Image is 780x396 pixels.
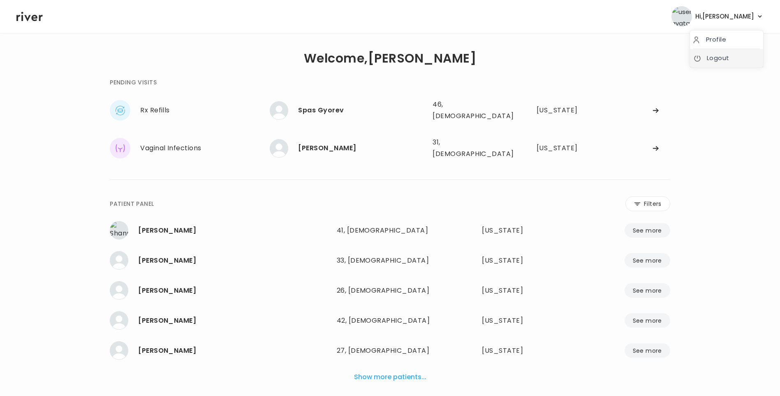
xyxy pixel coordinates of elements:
button: See more [625,253,670,268]
div: Spas Gyorev [298,105,426,116]
img: Shannon Kail [110,221,128,240]
div: PENDING VISITS [110,77,157,87]
div: Chatorra williams [138,255,330,266]
button: Filters [625,196,670,211]
div: Ohio [482,285,557,296]
div: 41, [DEMOGRAPHIC_DATA] [337,225,444,236]
a: Logout [693,52,760,64]
div: 33, [DEMOGRAPHIC_DATA] [337,255,444,266]
div: Maria Melchor [298,142,426,154]
div: 46, [DEMOGRAPHIC_DATA] [433,99,507,122]
div: Ezra Kinnell [138,285,330,296]
img: Ezra Kinnell [110,281,128,300]
div: PATIENT PANEL [110,199,154,209]
img: Maria Melchor [270,139,288,158]
div: Shannon Kail [138,225,330,236]
div: Rx Refills [140,105,270,116]
div: 42, [DEMOGRAPHIC_DATA] [337,315,444,326]
h1: Welcome, [PERSON_NAME] [304,53,476,64]
div: Texas [482,345,557,356]
span: Hi, [PERSON_NAME] [695,11,754,22]
div: Vaginal Infections [140,142,270,154]
button: user avatarHi,[PERSON_NAME] [671,6,764,27]
div: 26, [DEMOGRAPHIC_DATA] [337,285,444,296]
button: See more [625,343,670,358]
img: TEARA BUCK [110,341,128,360]
div: TEARA BUCK [138,345,330,356]
img: Chatorra williams [110,251,128,270]
div: Alexandra Grossman [138,315,330,326]
div: 31, [DEMOGRAPHIC_DATA] [433,137,507,160]
button: Show more patients... [351,368,430,386]
a: Profile [693,34,760,45]
button: See more [625,223,670,238]
img: Alexandra Grossman [110,311,128,330]
img: user avatar [671,6,692,27]
button: See more [625,283,670,298]
div: Virginia [482,315,557,326]
button: See more [625,313,670,328]
div: Texas [482,255,557,266]
div: Georgia [482,225,557,236]
img: Spas Gyorev [270,101,288,120]
div: Texas [537,142,589,154]
div: 27, [DEMOGRAPHIC_DATA] [337,345,444,356]
div: Florida [537,105,589,116]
